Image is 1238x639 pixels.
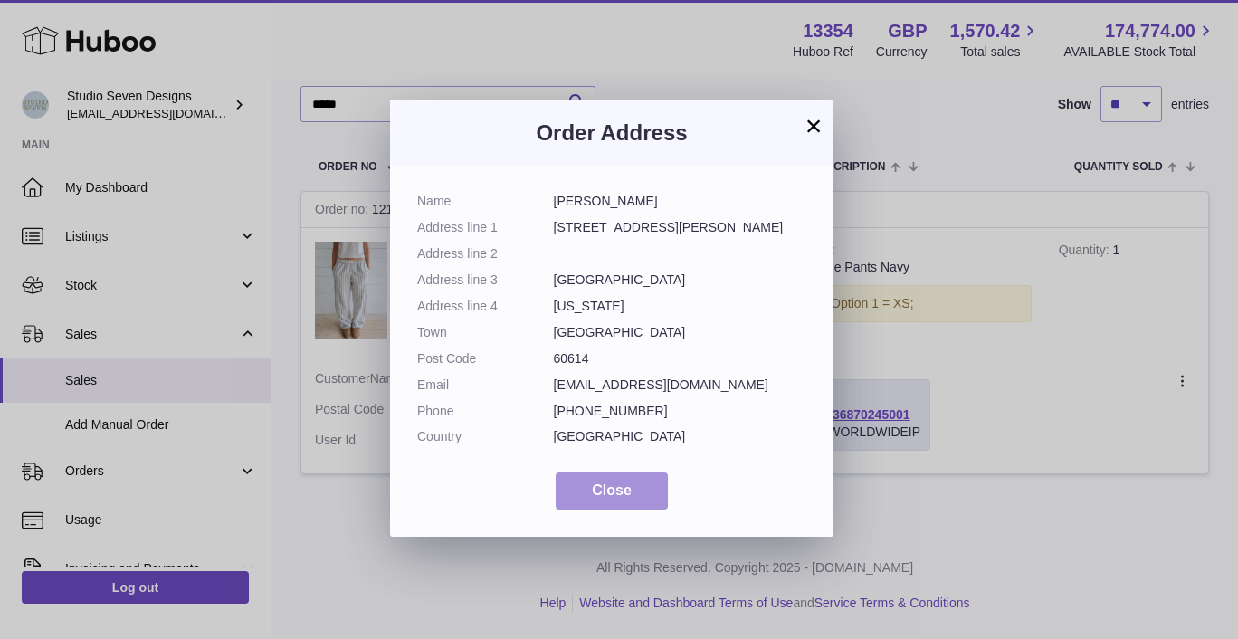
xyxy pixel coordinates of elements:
[592,482,632,498] span: Close
[556,472,668,510] button: Close
[554,324,807,341] dd: [GEOGRAPHIC_DATA]
[554,428,807,445] dd: [GEOGRAPHIC_DATA]
[554,350,807,367] dd: 60614
[417,403,554,420] dt: Phone
[554,272,807,289] dd: [GEOGRAPHIC_DATA]
[417,428,554,445] dt: Country
[554,403,807,420] dd: [PHONE_NUMBER]
[554,377,807,394] dd: [EMAIL_ADDRESS][DOMAIN_NAME]
[417,193,554,210] dt: Name
[417,377,554,394] dt: Email
[417,219,554,236] dt: Address line 1
[417,350,554,367] dt: Post Code
[554,193,807,210] dd: [PERSON_NAME]
[417,324,554,341] dt: Town
[417,272,554,289] dt: Address line 3
[554,219,807,236] dd: [STREET_ADDRESS][PERSON_NAME]
[417,119,806,148] h3: Order Address
[803,115,824,137] button: ×
[417,298,554,315] dt: Address line 4
[417,245,554,262] dt: Address line 2
[554,298,807,315] dd: [US_STATE]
